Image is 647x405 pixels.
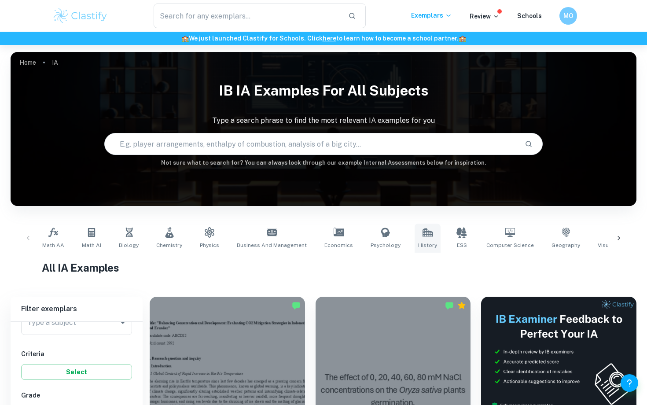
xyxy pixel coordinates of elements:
input: Search for any exemplars... [154,4,341,28]
p: Type a search phrase to find the most relevant IA examples for you [11,115,636,126]
a: Schools [517,12,542,19]
div: Premium [457,301,466,310]
span: Math AI [82,241,101,249]
button: Help and Feedback [621,374,638,392]
img: Marked [292,301,301,310]
a: Home [19,56,36,69]
button: Open [117,317,129,329]
h6: Criteria [21,349,132,359]
span: Economics [324,241,353,249]
span: 🏫 [181,35,189,42]
span: Chemistry [156,241,182,249]
span: ESS [457,241,467,249]
span: Biology [119,241,139,249]
a: here [323,35,336,42]
img: Clastify logo [52,7,108,25]
button: MO [559,7,577,25]
span: Math AA [42,241,64,249]
span: 🏫 [459,35,466,42]
span: Geography [551,241,580,249]
span: History [418,241,437,249]
h1: All IA Examples [42,260,605,276]
span: Psychology [371,241,401,249]
h6: Grade [21,390,132,400]
p: IA [52,58,58,67]
button: Search [521,136,536,151]
p: Review [470,11,500,21]
p: Exemplars [411,11,452,20]
h6: We just launched Clastify for Schools. Click to learn how to become a school partner. [2,33,645,43]
h6: Not sure what to search for? You can always look through our example Internal Assessments below f... [11,158,636,167]
input: E.g. player arrangements, enthalpy of combustion, analysis of a big city... [105,132,517,156]
span: Physics [200,241,219,249]
h1: IB IA examples for all subjects [11,77,636,105]
span: Computer Science [486,241,534,249]
img: Marked [445,301,454,310]
span: Business and Management [237,241,307,249]
button: Select [21,364,132,380]
h6: Filter exemplars [11,297,143,321]
h6: MO [563,11,573,21]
